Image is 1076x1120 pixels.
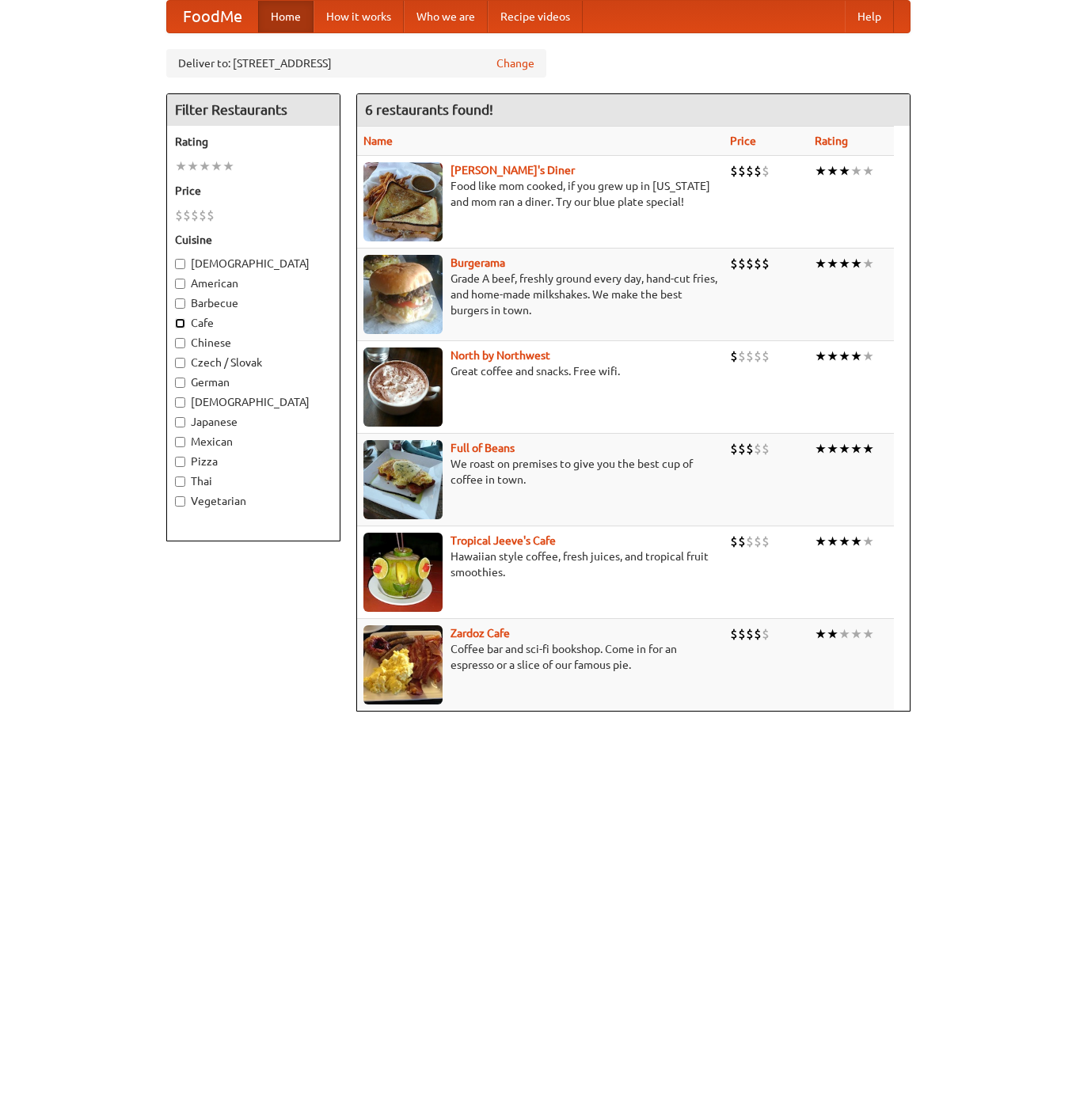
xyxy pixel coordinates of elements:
[738,440,746,457] li: $
[175,335,332,351] label: Chinese
[166,49,546,78] div: Deliver to: [STREET_ADDRESS]
[187,158,199,175] li: ★
[746,625,754,643] li: $
[862,625,874,643] li: ★
[183,207,191,224] li: $
[363,456,717,488] p: We roast on premises to give you the best cup of coffee in town.
[862,533,874,550] li: ★
[738,533,746,550] li: $
[175,183,332,199] h5: Price
[738,347,746,365] li: $
[730,533,738,550] li: $
[827,440,838,457] li: ★
[730,347,738,365] li: $
[862,440,874,457] li: ★
[845,1,894,32] a: Help
[496,55,534,71] a: Change
[850,255,862,272] li: ★
[850,533,862,550] li: ★
[815,625,827,643] li: ★
[827,255,838,272] li: ★
[754,347,762,365] li: $
[746,255,754,272] li: $
[838,533,850,550] li: ★
[815,440,827,457] li: ★
[191,207,199,224] li: $
[175,414,332,430] label: Japanese
[175,493,332,509] label: Vegetarian
[838,440,850,457] li: ★
[451,442,515,454] a: Full of Beans
[167,94,340,126] h4: Filter Restaurants
[175,279,185,289] input: American
[363,162,443,241] img: sallys.jpg
[363,641,717,673] p: Coffee bar and sci-fi bookshop. Come in for an espresso or a slice of our famous pie.
[175,417,185,427] input: Japanese
[838,162,850,180] li: ★
[207,207,215,224] li: $
[746,533,754,550] li: $
[850,347,862,365] li: ★
[762,625,770,643] li: $
[363,347,443,427] img: north.jpg
[363,625,443,704] img: zardoz.jpg
[363,533,443,612] img: jeeves.jpg
[815,347,827,365] li: ★
[815,162,827,180] li: ★
[738,255,746,272] li: $
[175,457,185,467] input: Pizza
[175,473,332,489] label: Thai
[862,255,874,272] li: ★
[451,164,575,177] a: [PERSON_NAME]'s Diner
[175,394,332,410] label: [DEMOGRAPHIC_DATA]
[730,135,756,147] a: Price
[815,255,827,272] li: ★
[363,135,393,147] a: Name
[451,349,550,362] b: North by Northwest
[815,533,827,550] li: ★
[199,158,211,175] li: ★
[175,397,185,408] input: [DEMOGRAPHIC_DATA]
[746,440,754,457] li: $
[175,134,332,150] h5: Rating
[365,102,493,117] ng-pluralize: 6 restaurants found!
[762,533,770,550] li: $
[363,549,717,580] p: Hawaiian style coffee, fresh juices, and tropical fruit smoothies.
[730,440,738,457] li: $
[404,1,488,32] a: Who we are
[175,318,185,328] input: Cafe
[488,1,583,32] a: Recipe videos
[175,454,332,469] label: Pizza
[175,158,187,175] li: ★
[862,162,874,180] li: ★
[175,358,185,368] input: Czech / Slovak
[175,275,332,291] label: American
[175,298,185,309] input: Barbecue
[175,476,185,487] input: Thai
[754,255,762,272] li: $
[175,315,332,331] label: Cafe
[175,256,332,271] label: [DEMOGRAPHIC_DATA]
[827,347,838,365] li: ★
[850,162,862,180] li: ★
[175,434,332,450] label: Mexican
[746,162,754,180] li: $
[175,259,185,269] input: [DEMOGRAPHIC_DATA]
[754,533,762,550] li: $
[850,625,862,643] li: ★
[730,625,738,643] li: $
[838,625,850,643] li: ★
[175,338,185,348] input: Chinese
[314,1,404,32] a: How it works
[451,256,505,269] b: Burgerama
[762,347,770,365] li: $
[363,178,717,210] p: Food like mom cooked, if you grew up in [US_STATE] and mom ran a diner. Try our blue plate special!
[451,627,510,640] a: Zardoz Cafe
[730,255,738,272] li: $
[815,135,848,147] a: Rating
[730,162,738,180] li: $
[754,440,762,457] li: $
[754,625,762,643] li: $
[838,347,850,365] li: ★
